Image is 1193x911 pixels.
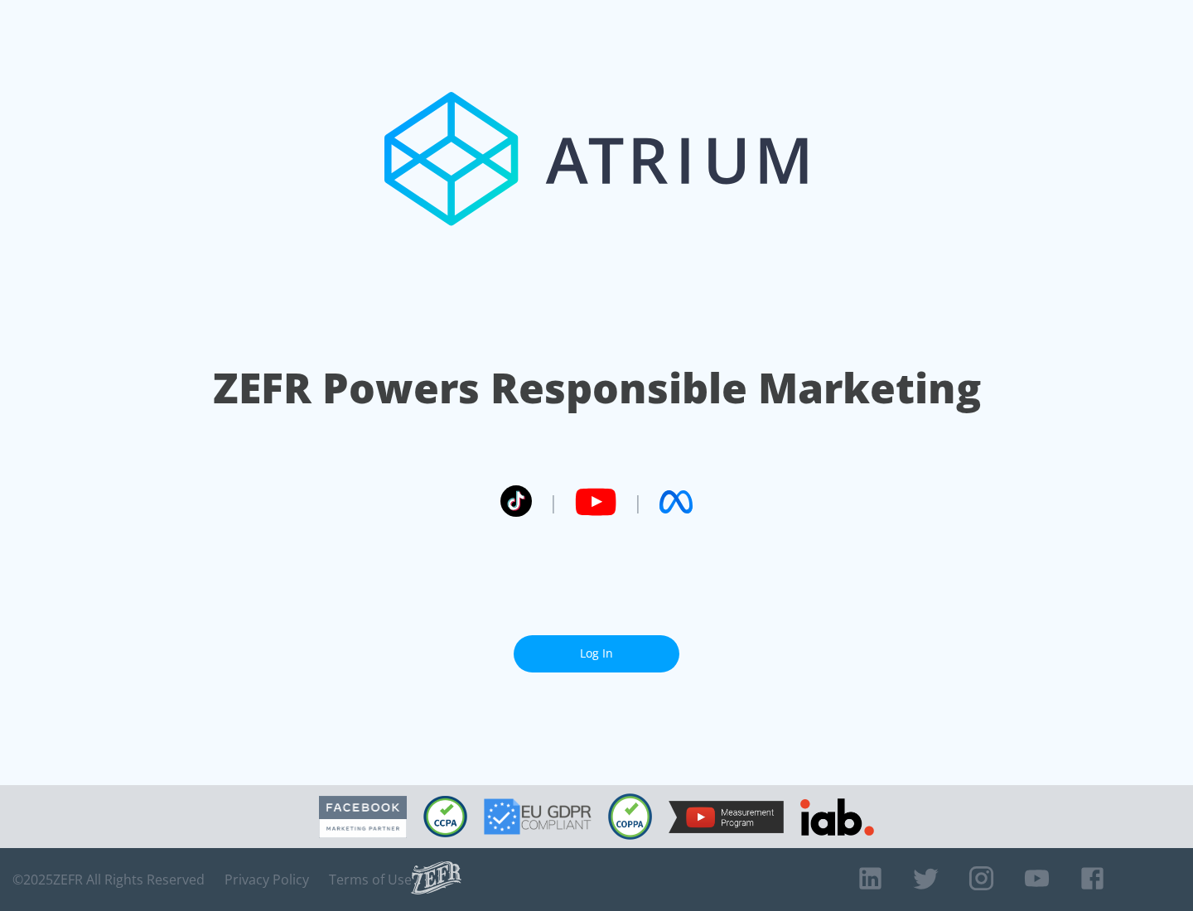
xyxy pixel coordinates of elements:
span: | [633,489,643,514]
span: | [548,489,558,514]
a: Terms of Use [329,871,412,888]
img: GDPR Compliant [484,798,592,835]
a: Log In [514,635,679,672]
a: Privacy Policy [225,871,309,888]
h1: ZEFR Powers Responsible Marketing [213,359,981,417]
img: Facebook Marketing Partner [319,796,407,838]
img: YouTube Measurement Program [669,801,784,833]
img: CCPA Compliant [423,796,467,837]
span: © 2025 ZEFR All Rights Reserved [12,871,205,888]
img: COPPA Compliant [608,793,652,840]
img: IAB [800,798,874,836]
